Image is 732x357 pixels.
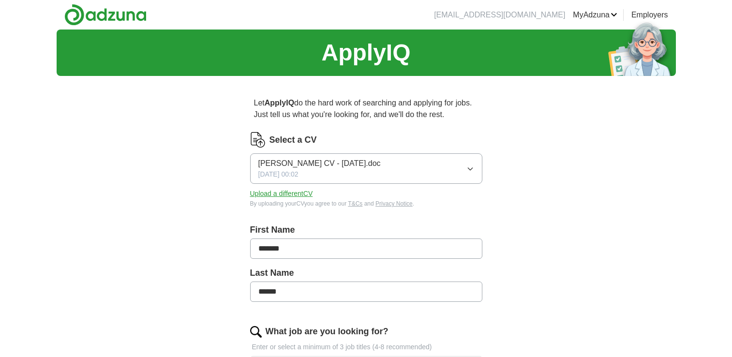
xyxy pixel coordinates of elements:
button: Upload a differentCV [250,189,313,199]
img: search.png [250,326,262,338]
a: Privacy Notice [375,200,413,207]
label: Last Name [250,267,482,280]
a: MyAdzuna [573,9,617,21]
p: Enter or select a minimum of 3 job titles (4-8 recommended) [250,342,482,352]
img: CV Icon [250,132,266,148]
a: T&Cs [348,200,362,207]
strong: ApplyIQ [265,99,294,107]
a: Employers [631,9,668,21]
img: Adzuna logo [64,4,147,26]
label: Select a CV [269,134,317,147]
p: Let do the hard work of searching and applying for jobs. Just tell us what you're looking for, an... [250,93,482,124]
label: First Name [250,223,482,237]
span: [PERSON_NAME] CV - [DATE].doc [258,158,381,169]
button: [PERSON_NAME] CV - [DATE].doc[DATE] 00:02 [250,153,482,184]
label: What job are you looking for? [266,325,388,338]
h1: ApplyIQ [321,35,410,70]
div: By uploading your CV you agree to our and . [250,199,482,208]
li: [EMAIL_ADDRESS][DOMAIN_NAME] [434,9,565,21]
span: [DATE] 00:02 [258,169,299,179]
